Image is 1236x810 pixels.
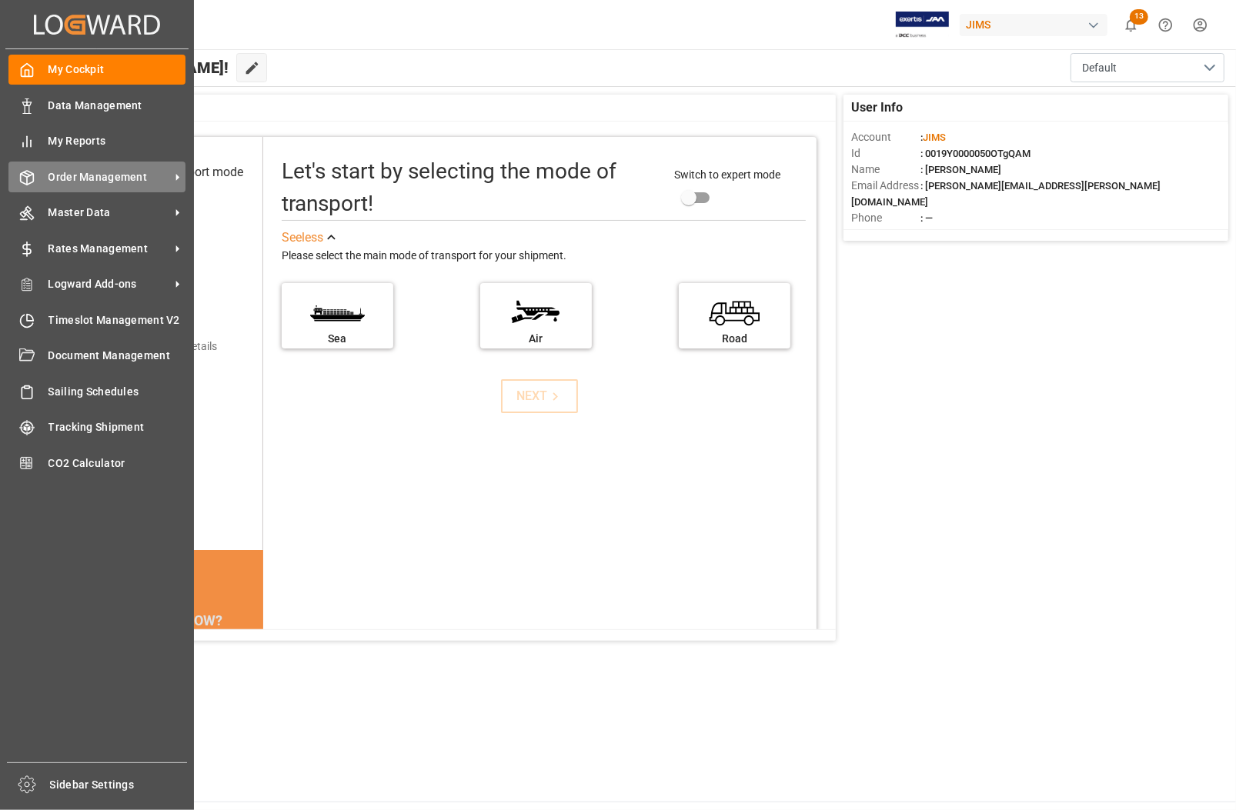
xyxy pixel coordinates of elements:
[1148,8,1183,42] button: Help Center
[48,205,170,221] span: Master Data
[851,210,920,226] span: Phone
[1071,53,1224,82] button: open menu
[121,338,217,355] div: Add shipping details
[8,448,185,478] a: CO2 Calculator
[960,10,1114,39] button: JIMS
[8,376,185,406] a: Sailing Schedules
[851,180,1161,208] span: : [PERSON_NAME][EMAIL_ADDRESS][PERSON_NAME][DOMAIN_NAME]
[923,132,946,143] span: JIMS
[851,145,920,162] span: Id
[896,12,949,38] img: Exertis%20JAM%20-%20Email%20Logo.jpg_1722504956.jpg
[920,132,946,143] span: :
[48,419,186,435] span: Tracking Shipment
[8,305,185,335] a: Timeslot Management V2
[920,212,933,224] span: : —
[851,178,920,194] span: Email Address
[920,148,1031,159] span: : 0019Y0000050OTgQAM
[488,331,584,347] div: Air
[282,155,659,220] div: Let's start by selecting the mode of transport!
[48,312,186,328] span: Timeslot Management V2
[501,379,578,413] button: NEXT
[686,331,783,347] div: Road
[516,387,563,405] div: NEXT
[48,348,186,364] span: Document Management
[1114,8,1148,42] button: show 13 new notifications
[48,133,186,149] span: My Reports
[282,228,323,247] div: See less
[8,341,185,371] a: Document Management
[851,129,920,145] span: Account
[920,228,959,240] span: : Shipper
[48,276,170,292] span: Logward Add-ons
[851,162,920,178] span: Name
[48,62,186,78] span: My Cockpit
[851,226,920,242] span: Account Type
[1082,60,1117,76] span: Default
[282,247,806,265] div: Please select the main mode of transport for your shipment.
[48,384,186,400] span: Sailing Schedules
[8,55,185,85] a: My Cockpit
[8,126,185,156] a: My Reports
[1130,9,1148,25] span: 13
[851,98,903,117] span: User Info
[8,412,185,442] a: Tracking Shipment
[920,164,1001,175] span: : [PERSON_NAME]
[48,169,170,185] span: Order Management
[8,90,185,120] a: Data Management
[674,168,780,181] span: Switch to expert mode
[48,241,170,257] span: Rates Management
[960,14,1107,36] div: JIMS
[289,331,386,347] div: Sea
[50,777,188,793] span: Sidebar Settings
[48,455,186,472] span: CO2 Calculator
[48,98,186,114] span: Data Management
